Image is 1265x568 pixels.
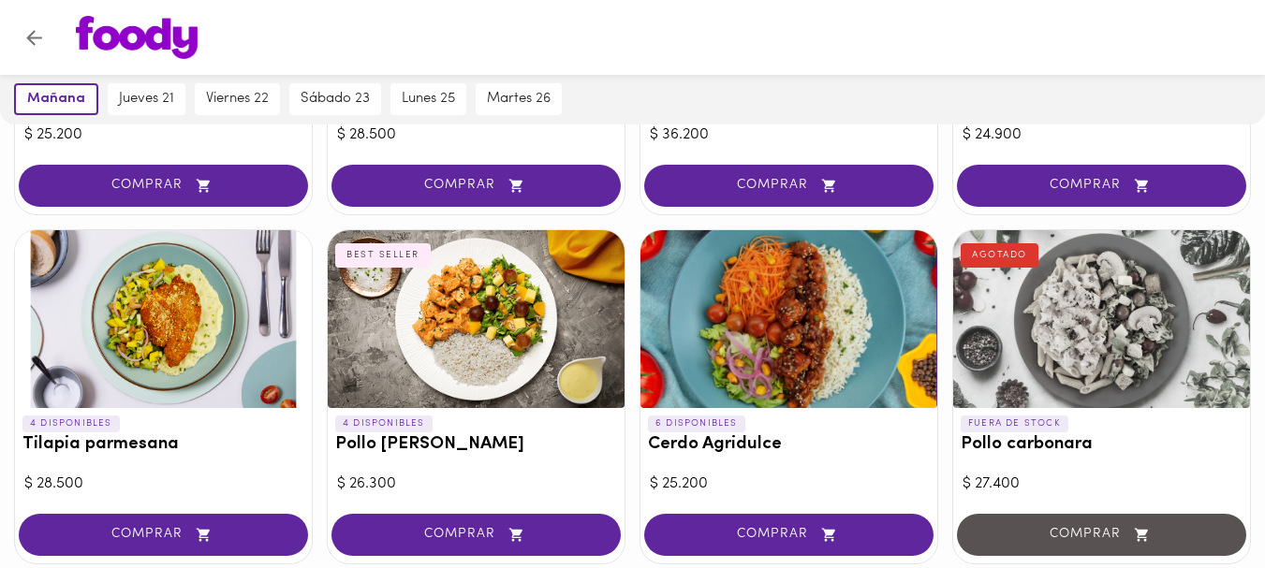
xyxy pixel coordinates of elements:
div: AGOTADO [961,243,1038,268]
button: COMPRAR [331,165,621,207]
p: 4 DISPONIBLES [22,415,120,432]
div: BEST SELLER [335,243,431,268]
span: sábado 23 [301,91,370,108]
span: martes 26 [487,91,551,108]
p: 4 DISPONIBLES [335,415,433,432]
span: COMPRAR [355,178,597,194]
span: COMPRAR [42,178,285,194]
h3: Pollo [PERSON_NAME] [335,435,617,455]
button: Volver [11,15,57,61]
p: 6 DISPONIBLES [648,415,745,432]
button: COMPRAR [644,514,934,556]
span: jueves 21 [119,91,174,108]
h3: Cerdo Agridulce [648,435,930,455]
div: Pollo Tikka Massala [328,230,625,408]
div: $ 26.300 [337,473,615,495]
button: COMPRAR [644,165,934,207]
span: COMPRAR [668,527,910,543]
div: Pollo carbonara [953,230,1250,408]
div: $ 27.400 [963,473,1241,495]
button: mañana [14,83,98,115]
h3: Pollo carbonara [961,435,1243,455]
div: $ 36.200 [650,124,928,146]
span: COMPRAR [668,178,910,194]
div: $ 28.500 [24,473,302,495]
button: martes 26 [476,83,562,115]
span: COMPRAR [980,178,1223,194]
button: COMPRAR [957,165,1246,207]
button: viernes 22 [195,83,280,115]
button: sábado 23 [289,83,381,115]
span: mañana [27,91,85,108]
div: $ 25.200 [650,473,928,495]
button: COMPRAR [19,514,308,556]
iframe: Messagebird Livechat Widget [1156,459,1246,549]
div: $ 24.900 [963,124,1241,146]
button: COMPRAR [19,165,308,207]
img: logo.png [76,16,198,59]
button: jueves 21 [108,83,185,115]
div: $ 28.500 [337,124,615,146]
div: Cerdo Agridulce [640,230,937,408]
div: Tilapia parmesana [15,230,312,408]
div: $ 25.200 [24,124,302,146]
button: COMPRAR [331,514,621,556]
span: lunes 25 [402,91,455,108]
p: FUERA DE STOCK [961,415,1068,432]
span: COMPRAR [355,527,597,543]
h3: Tilapia parmesana [22,435,304,455]
button: lunes 25 [390,83,466,115]
span: viernes 22 [206,91,269,108]
span: COMPRAR [42,527,285,543]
